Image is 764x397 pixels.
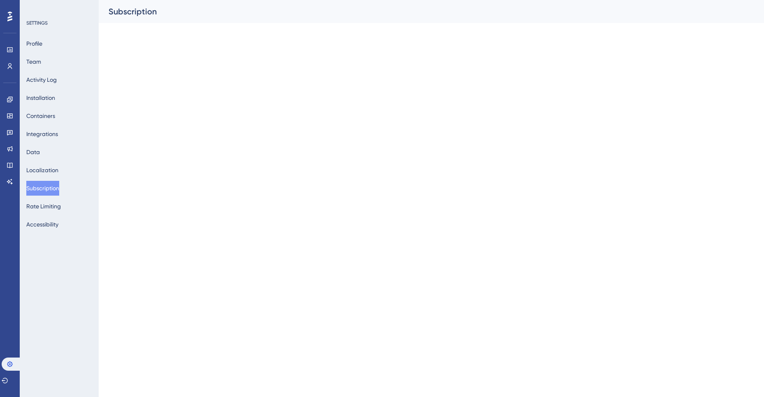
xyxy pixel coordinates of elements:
button: Localization [26,163,58,178]
button: Team [26,54,41,69]
button: Installation [26,90,55,105]
button: Containers [26,108,55,123]
button: Accessibility [26,217,58,232]
div: SETTINGS [26,20,93,26]
button: Profile [26,36,42,51]
button: Activity Log [26,72,57,87]
button: Data [26,145,40,159]
button: Subscription [26,181,59,196]
button: Rate Limiting [26,199,61,214]
button: Integrations [26,127,58,141]
div: Subscription [109,6,734,17]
